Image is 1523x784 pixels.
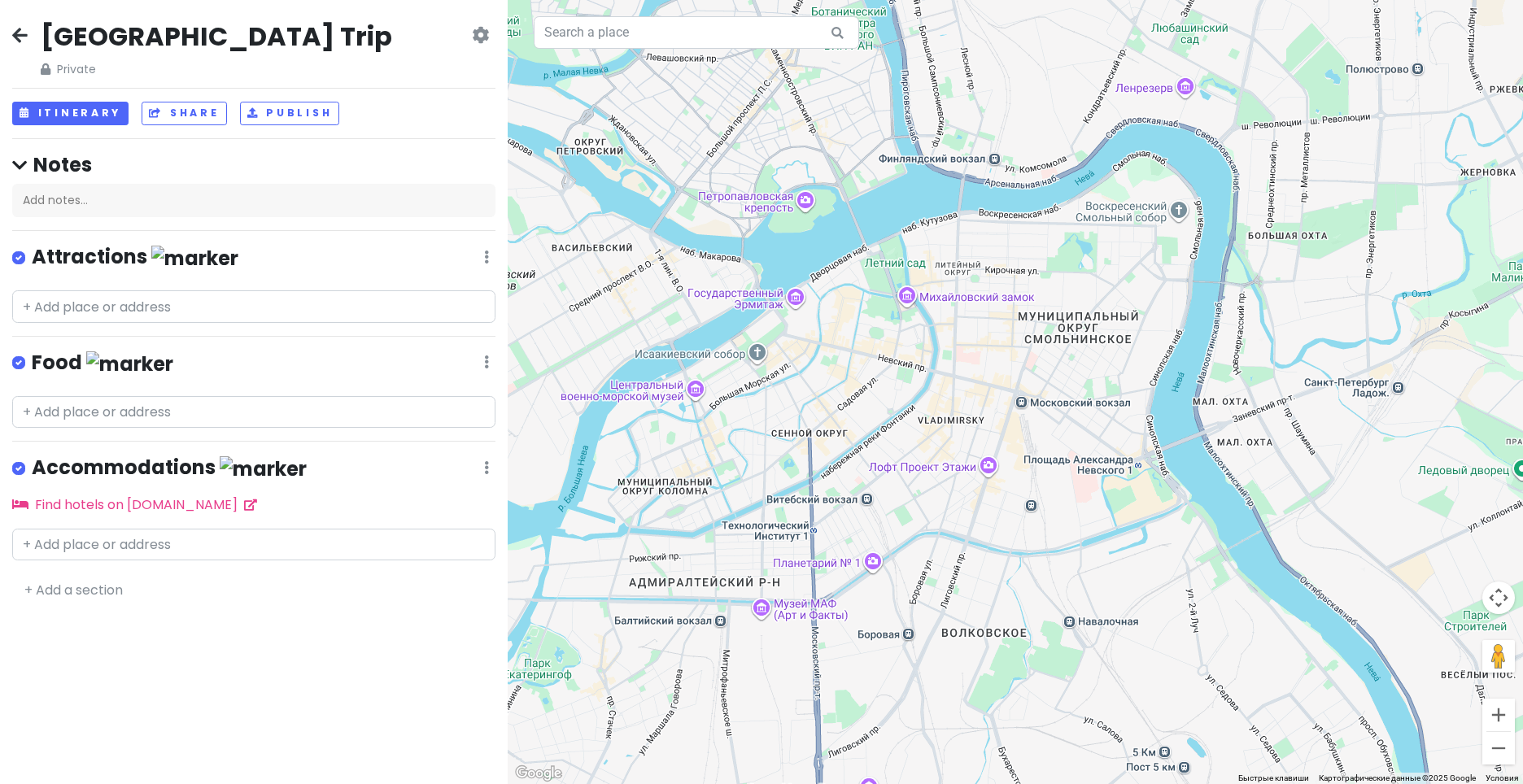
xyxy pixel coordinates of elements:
a: Открыть эту область в Google Картах (в новом окне) [512,763,565,784]
a: Find hotels on [DOMAIN_NAME] [12,495,257,514]
button: Перетащите человечка на карту, чтобы перейти в режим просмотра улиц [1482,640,1515,673]
img: marker [220,456,307,481]
img: marker [86,351,173,377]
span: Private [41,60,392,78]
img: Google [512,763,565,784]
button: Быстрые клавиши [1238,773,1309,784]
h4: Attractions [32,244,238,271]
h4: Food [32,350,173,377]
div: Add notes... [12,184,495,218]
img: marker [151,246,238,271]
button: Share [142,102,226,125]
h4: Accommodations [32,455,307,481]
input: Search a place [534,16,859,49]
button: Itinerary [12,102,129,125]
button: Уменьшить [1482,732,1515,764]
button: Увеличить [1482,699,1515,731]
input: + Add place or address [12,529,495,561]
span: Картографические данные ©2025 Google [1319,773,1476,782]
input: + Add place or address [12,396,495,429]
a: Условия (ссылка откроется в новой вкладке) [1486,773,1518,782]
a: + Add a section [24,581,123,599]
h2: [GEOGRAPHIC_DATA] Trip [41,20,392,54]
button: Publish [240,102,340,125]
h4: Notes [12,152,495,177]
input: + Add place or address [12,290,495,323]
button: Управление камерой на карте [1482,581,1515,614]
